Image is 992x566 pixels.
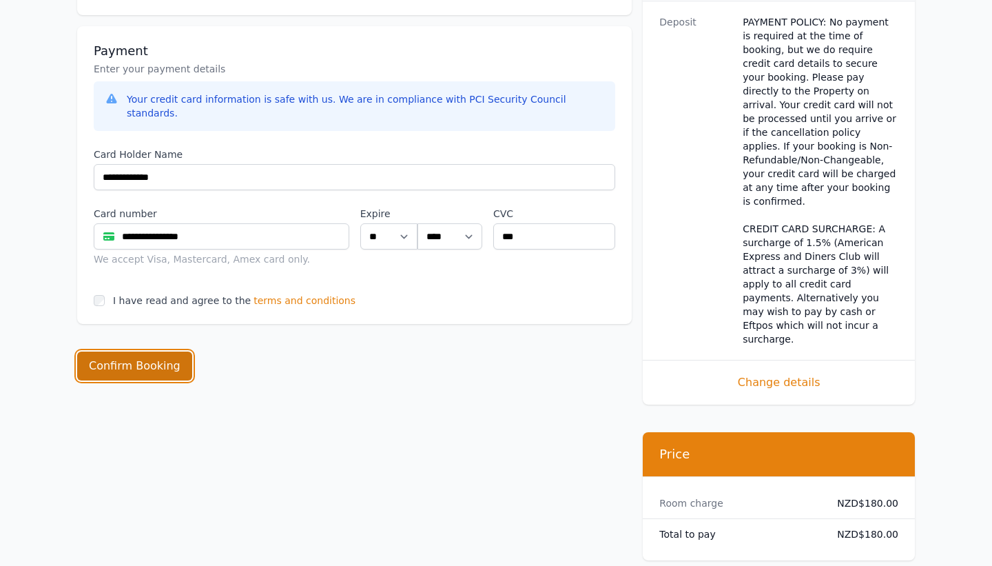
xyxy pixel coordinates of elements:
[659,446,898,463] h3: Price
[94,148,615,161] label: Card Holder Name
[417,207,482,221] label: .
[659,15,732,346] dt: Deposit
[659,374,898,391] span: Change details
[94,207,349,221] label: Card number
[113,295,251,306] label: I have read and agree to the
[826,496,898,510] dd: NZD$180.00
[127,92,604,120] div: Your credit card information is safe with us. We are in compliance with PCI Security Council stan...
[77,352,192,381] button: Confirm Booking
[743,15,898,346] dd: PAYMENT POLICY: No payment is required at the time of booking, but we do require credit card deta...
[659,496,815,510] dt: Room charge
[94,43,615,59] h3: Payment
[94,252,349,266] div: We accept Visa, Mastercard, Amex card only.
[254,294,355,307] span: terms and conditions
[493,207,615,221] label: CVC
[659,527,815,541] dt: Total to pay
[94,62,615,76] p: Enter your payment details
[360,207,417,221] label: Expire
[826,527,898,541] dd: NZD$180.00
